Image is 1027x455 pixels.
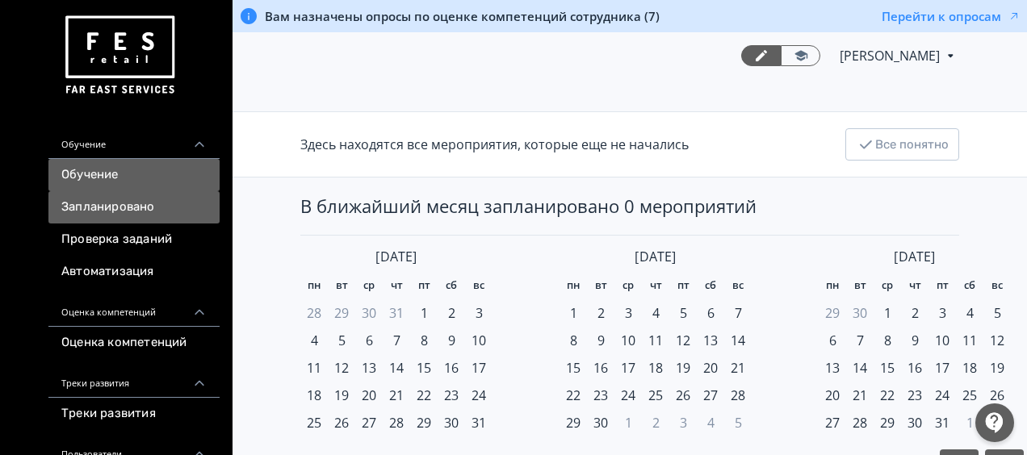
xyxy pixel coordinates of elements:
div: Оценка компетенций [48,288,220,327]
span: 16 [444,358,459,378]
span: 27 [362,413,376,432]
span: 6 [829,331,836,350]
span: 17 [621,358,635,378]
span: 13 [362,358,376,378]
span: 10 [621,331,635,350]
span: 13 [703,331,718,350]
span: 22 [566,386,581,405]
span: 10 [472,331,486,350]
span: 1 [421,303,428,323]
span: вт [595,278,607,294]
span: 15 [417,358,431,378]
span: 18 [648,358,663,378]
span: 30 [362,303,376,323]
span: 8 [421,331,428,350]
span: 6 [366,331,373,350]
span: 9 [912,331,919,350]
span: 1 [966,413,974,432]
span: 29 [566,413,581,432]
span: 14 [731,331,745,350]
div: [DATE] [819,248,1011,265]
span: 29 [334,303,349,323]
span: 9 [448,331,455,350]
span: 30 [593,413,608,432]
span: 28 [853,413,867,432]
span: 15 [566,358,581,378]
span: 20 [703,358,718,378]
span: 10 [935,331,949,350]
span: 24 [621,386,635,405]
span: 3 [625,303,632,323]
span: 22 [880,386,895,405]
span: чт [391,278,403,294]
span: 4 [311,331,318,350]
button: Перейти к опросам [882,8,1021,24]
span: 29 [825,303,840,323]
span: 20 [362,386,376,405]
span: 17 [935,358,949,378]
span: 14 [389,358,404,378]
span: 1 [570,303,577,323]
span: 19 [990,358,1004,378]
span: 18 [962,358,977,378]
div: Треки развития [48,359,220,398]
span: ср [622,278,634,294]
span: ср [363,278,375,294]
a: Обучение [48,159,220,191]
span: 23 [908,386,922,405]
span: 17 [472,358,486,378]
span: 7 [857,331,864,350]
span: 3 [476,303,483,323]
span: 27 [703,386,718,405]
span: 1 [625,413,632,432]
a: Оценка компетенций [48,327,220,359]
span: 5 [338,331,346,350]
span: 2 [652,413,660,432]
span: 26 [676,386,690,405]
span: 2 [912,303,919,323]
span: 16 [908,358,922,378]
span: 12 [676,331,690,350]
span: 21 [731,358,745,378]
span: пт [937,278,949,294]
span: 3 [680,413,687,432]
span: вт [336,278,348,294]
span: 3 [939,303,946,323]
span: сб [705,278,716,294]
span: Елена Бурмистрова [840,46,942,65]
span: пн [308,278,321,294]
span: вс [473,278,484,294]
span: 31 [389,303,404,323]
span: 25 [962,386,977,405]
span: 29 [880,413,895,432]
span: чт [650,278,662,294]
span: 24 [472,386,486,405]
span: 7 [735,303,742,323]
span: 12 [334,358,349,378]
span: 13 [825,358,840,378]
span: вт [854,278,866,294]
span: 21 [853,386,867,405]
span: вс [732,278,744,294]
span: ср [882,278,893,294]
span: 11 [307,358,321,378]
span: сб [446,278,457,294]
span: 31 [472,413,486,432]
span: 14 [853,358,867,378]
span: 26 [990,386,1004,405]
span: 1 [884,303,891,323]
span: 30 [444,413,459,432]
span: 24 [935,386,949,405]
span: 31 [935,413,949,432]
span: 8 [570,331,577,350]
span: 19 [334,386,349,405]
span: 25 [648,386,663,405]
span: 22 [417,386,431,405]
span: 16 [593,358,608,378]
a: Переключиться в режим ученика [781,45,820,66]
span: 23 [593,386,608,405]
span: 4 [707,413,715,432]
span: 11 [648,331,663,350]
span: Вам назначены опросы по оценке компетенций сотрудника (7) [265,8,660,24]
span: 27 [825,413,840,432]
